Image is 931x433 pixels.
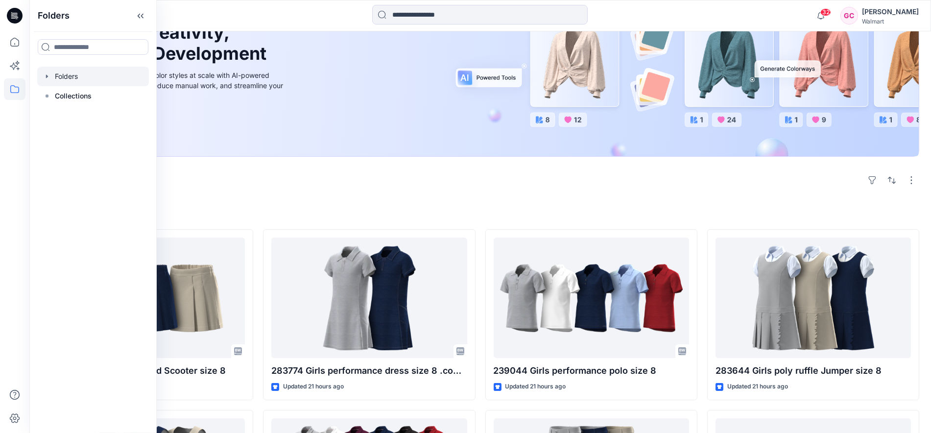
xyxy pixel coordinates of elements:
p: 239044 Girls performance polo size 8 [494,364,689,378]
p: Updated 21 hours ago [727,382,788,392]
h4: Styles [41,208,919,219]
a: 283774 Girls performance dress size 8 .com only [271,238,467,358]
a: Discover more [65,113,286,132]
p: 283774 Girls performance dress size 8 .com only [271,364,467,378]
span: 32 [820,8,831,16]
div: [PERSON_NAME] [862,6,919,18]
div: Walmart [862,18,919,25]
p: Updated 21 hours ago [505,382,566,392]
a: 239044 Girls performance polo size 8 [494,238,689,358]
h1: Unleash Creativity, Speed Up Development [65,22,271,64]
p: Updated 21 hours ago [283,382,344,392]
div: Explore ideas faster and recolor styles at scale with AI-powered tools that boost creativity, red... [65,70,286,101]
p: 283644 Girls poly ruffle Jumper size 8 [716,364,911,378]
a: 283644 Girls poly ruffle Jumper size 8 [716,238,911,358]
div: GC [840,7,858,24]
p: Collections [55,90,92,102]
